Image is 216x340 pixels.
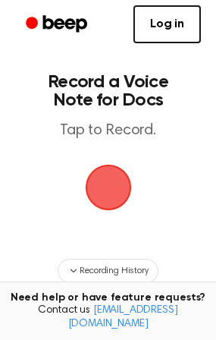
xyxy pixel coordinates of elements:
[27,73,189,109] h1: Record a Voice Note for Docs
[86,165,131,210] img: Beep Logo
[68,305,178,329] a: [EMAIL_ADDRESS][DOMAIN_NAME]
[80,264,148,278] span: Recording History
[9,304,207,331] span: Contact us
[58,259,158,283] button: Recording History
[15,10,101,39] a: Beep
[133,5,201,43] a: Log in
[27,121,189,140] p: Tap to Record.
